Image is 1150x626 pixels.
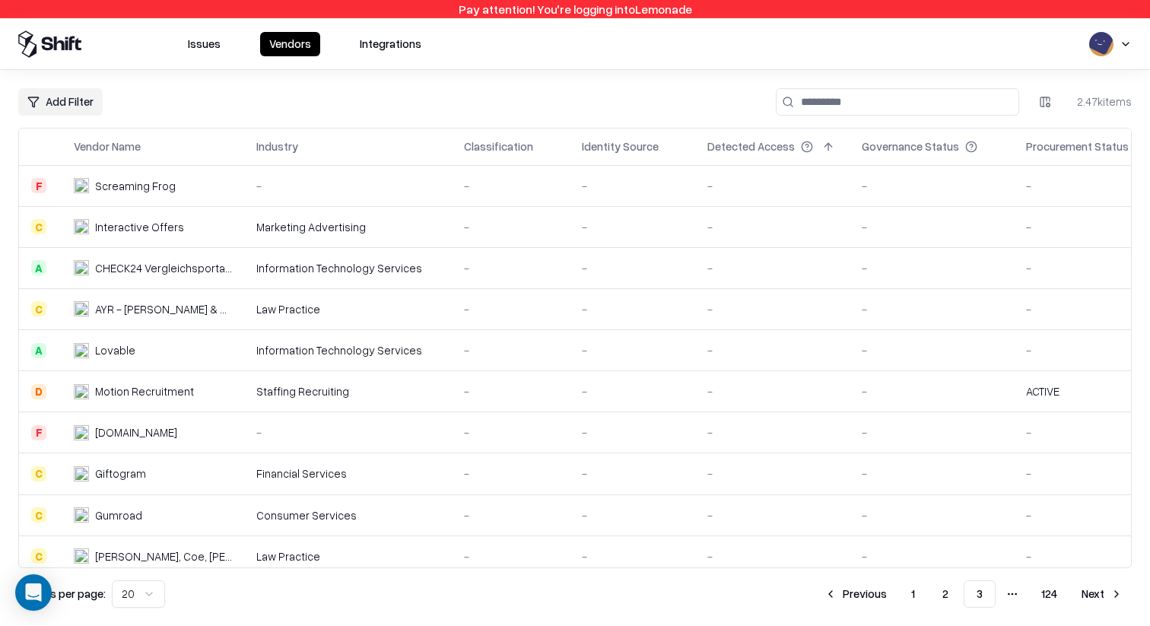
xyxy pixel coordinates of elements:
div: Gumroad [95,507,142,523]
button: 124 [1029,580,1069,608]
div: Information Technology Services [256,342,440,358]
button: Integrations [351,32,430,56]
div: - [862,507,1002,523]
nav: pagination [815,580,1132,608]
button: Add Filter [18,88,103,116]
div: Detected Access [707,138,795,154]
div: Giftogram [95,466,146,481]
div: [DOMAIN_NAME] [95,424,177,440]
button: Vendors [260,32,320,56]
div: - [582,424,683,440]
div: - [582,507,683,523]
img: AYR - Amar Reiter Jeanne Shochatovitch & Co. [74,301,89,316]
div: 2.47k items [1071,94,1132,110]
button: Previous [815,580,896,608]
div: - [707,548,837,564]
div: - [862,342,1002,358]
p: Results per page: [18,586,106,602]
div: - [582,383,683,399]
div: Information Technology Services [256,260,440,276]
img: Motion Recruitment [74,384,89,399]
div: - [707,301,837,317]
img: Thompson, Coe, Cousins & Irons L.L.P. [74,548,89,564]
div: - [582,466,683,481]
div: - [464,301,558,317]
div: Screaming Frog [95,178,176,194]
div: - [464,219,558,235]
button: Next [1072,580,1132,608]
img: Screaming Frog [74,178,89,193]
div: - [464,383,558,399]
div: Vendor Name [74,138,141,154]
div: C [31,507,46,523]
div: - [256,424,440,440]
div: - [707,466,837,481]
div: Lovable [95,342,135,358]
div: - [707,507,837,523]
div: - [464,548,558,564]
img: Interactive Offers [74,219,89,234]
div: - [464,507,558,523]
button: 2 [930,580,961,608]
img: Lovable [74,343,89,358]
div: [PERSON_NAME], Coe, [PERSON_NAME] & Irons L.L.P. [95,548,232,564]
div: - [707,219,837,235]
div: C [31,548,46,564]
div: Governance Status [862,138,959,154]
div: AYR - [PERSON_NAME] & Co. [95,301,232,317]
div: Consumer Services [256,507,440,523]
div: - [862,466,1002,481]
img: onecallinstall.com [74,425,89,440]
div: - [256,178,440,194]
div: Identity Source [582,138,659,154]
img: Giftogram [74,466,89,481]
div: A [31,260,46,275]
div: - [464,260,558,276]
div: C [31,301,46,316]
div: C [31,466,46,481]
div: - [862,219,1002,235]
div: Classification [464,138,533,154]
div: - [582,548,683,564]
div: Law Practice [256,548,440,564]
div: F [31,425,46,440]
div: C [31,219,46,234]
div: F [31,178,46,193]
div: - [707,342,837,358]
div: - [862,178,1002,194]
div: CHECK24 Vergleichsportal GmbH [95,260,232,276]
button: 1 [899,580,927,608]
div: - [862,260,1002,276]
div: Staffing Recruiting [256,383,440,399]
div: - [707,383,837,399]
div: - [582,219,683,235]
img: CHECK24 Vergleichsportal GmbH [74,260,89,275]
div: Procurement Status [1026,138,1129,154]
div: - [862,383,1002,399]
div: Industry [256,138,298,154]
button: Issues [179,32,230,56]
div: Open Intercom Messenger [15,574,52,611]
button: 3 [964,580,996,608]
div: - [582,342,683,358]
div: Law Practice [256,301,440,317]
div: - [464,178,558,194]
div: Interactive Offers [95,219,184,235]
div: - [582,301,683,317]
div: - [862,424,1002,440]
div: - [464,424,558,440]
div: - [707,178,837,194]
div: - [582,178,683,194]
div: - [707,260,837,276]
div: - [582,260,683,276]
img: Gumroad [74,507,89,523]
div: - [464,466,558,481]
div: Marketing Advertising [256,219,440,235]
div: A [31,343,46,358]
div: D [31,384,46,399]
div: Motion Recruitment [95,383,194,399]
div: Financial Services [256,466,440,481]
div: - [464,342,558,358]
div: - [862,301,1002,317]
div: - [707,424,837,440]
